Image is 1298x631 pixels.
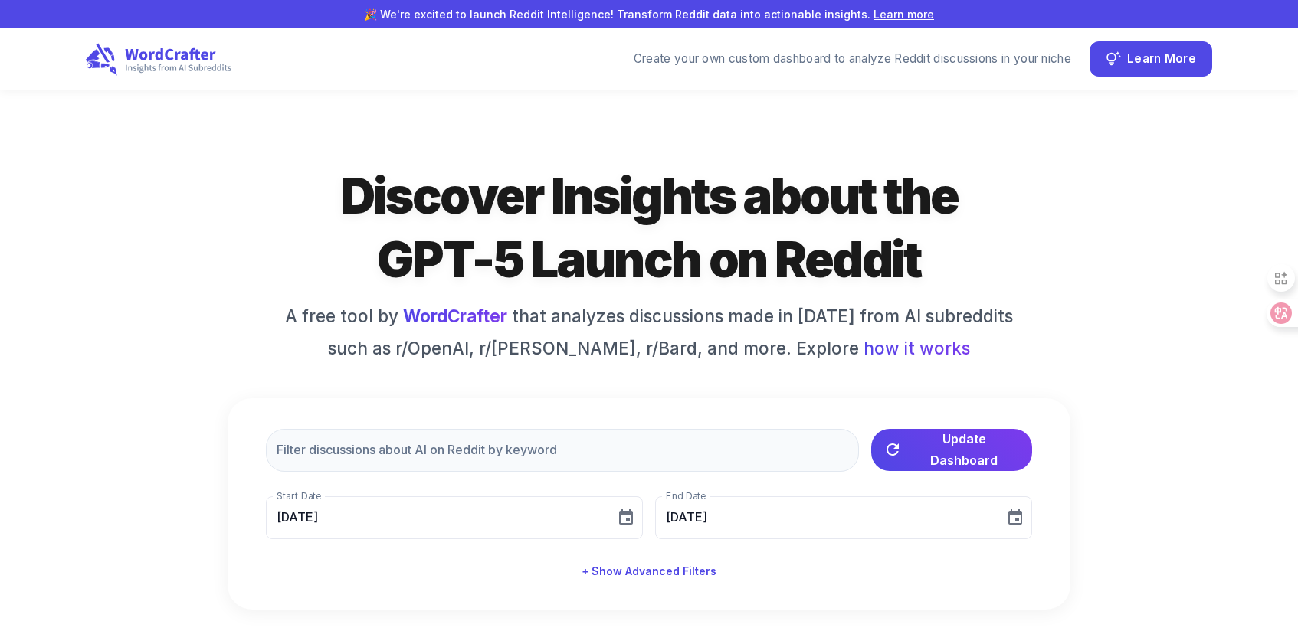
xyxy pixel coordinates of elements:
[908,428,1020,471] span: Update Dashboard
[575,557,723,586] button: + Show Advanced Filters
[277,489,321,502] label: Start Date
[25,6,1273,22] p: 🎉 We're excited to launch Reddit Intelligence! Transform Reddit data into actionable insights.
[266,496,605,539] input: MM/DD/YYYY
[871,429,1032,471] button: Update Dashboard
[611,502,641,533] button: Choose date, selected date is Sep 15, 2025
[666,489,706,502] label: End Date
[304,164,994,291] h1: Discover Insights about the GPT-5 Launch on Reddit
[634,51,1071,68] div: Create your own custom dashboard to analyze Reddit discussions in your niche
[864,335,970,361] span: how it works
[266,303,1032,361] h6: A free tool by that analyzes discussions made in [DATE] from AI subreddits such as r/OpenAI, r/[P...
[874,8,934,21] a: Learn more
[1090,41,1212,77] button: Learn More
[403,306,507,326] a: WordCrafter
[1000,502,1031,533] button: Choose date, selected date is Oct 15, 2025
[1127,49,1196,70] span: Learn More
[655,496,994,539] input: MM/DD/YYYY
[266,429,859,472] input: Filter discussions about AI on Reddit by keyword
